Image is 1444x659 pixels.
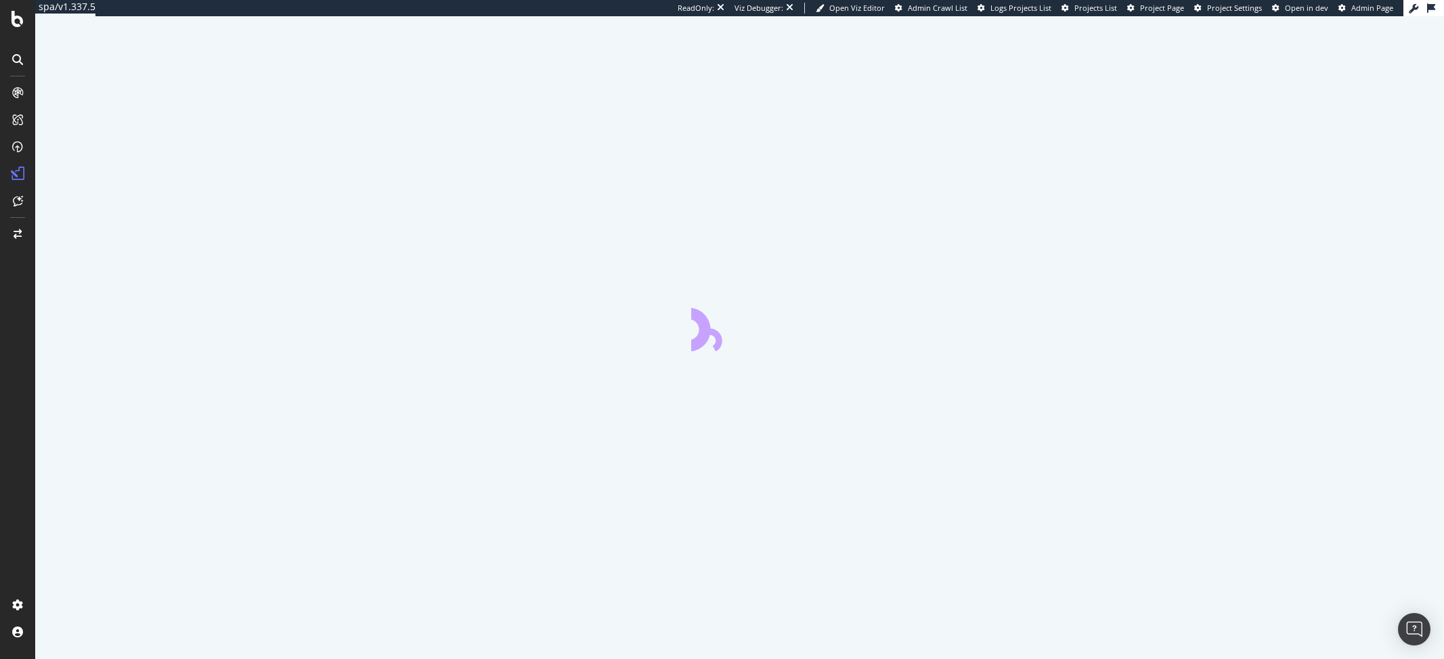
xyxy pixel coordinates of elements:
div: ReadOnly: [678,3,714,14]
span: Open Viz Editor [829,3,885,13]
span: Admin Crawl List [908,3,967,13]
span: Admin Page [1351,3,1393,13]
a: Project Page [1127,3,1184,14]
div: Viz Debugger: [735,3,783,14]
a: Admin Page [1338,3,1393,14]
span: Project Page [1140,3,1184,13]
a: Open Viz Editor [816,3,885,14]
span: Logs Projects List [990,3,1051,13]
a: Project Settings [1194,3,1262,14]
a: Admin Crawl List [895,3,967,14]
div: Open Intercom Messenger [1398,613,1430,645]
a: Projects List [1062,3,1117,14]
div: animation [691,302,789,351]
span: Projects List [1074,3,1117,13]
a: Logs Projects List [978,3,1051,14]
span: Open in dev [1285,3,1328,13]
a: Open in dev [1272,3,1328,14]
span: Project Settings [1207,3,1262,13]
